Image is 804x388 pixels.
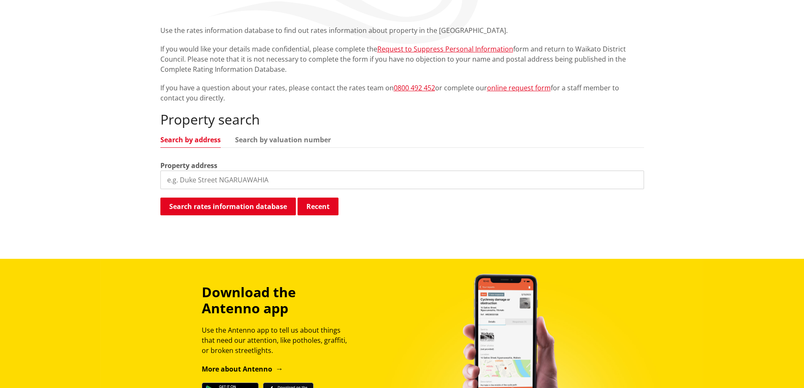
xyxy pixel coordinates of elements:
[160,136,221,143] a: Search by address
[394,83,435,92] a: 0800 492 452
[765,353,796,383] iframe: Messenger Launcher
[202,284,355,317] h3: Download the Antenno app
[160,198,296,215] button: Search rates information database
[160,111,644,128] h2: Property search
[377,44,513,54] a: Request to Suppress Personal Information
[160,83,644,103] p: If you have a question about your rates, please contact the rates team on or complete our for a s...
[298,198,338,215] button: Recent
[202,325,355,355] p: Use the Antenno app to tell us about things that need our attention, like potholes, graffiti, or ...
[160,25,644,35] p: Use the rates information database to find out rates information about property in the [GEOGRAPHI...
[202,364,283,374] a: More about Antenno
[235,136,331,143] a: Search by valuation number
[160,160,217,171] label: Property address
[160,171,644,189] input: e.g. Duke Street NGARUAWAHIA
[160,44,644,74] p: If you would like your details made confidential, please complete the form and return to Waikato ...
[487,83,551,92] a: online request form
